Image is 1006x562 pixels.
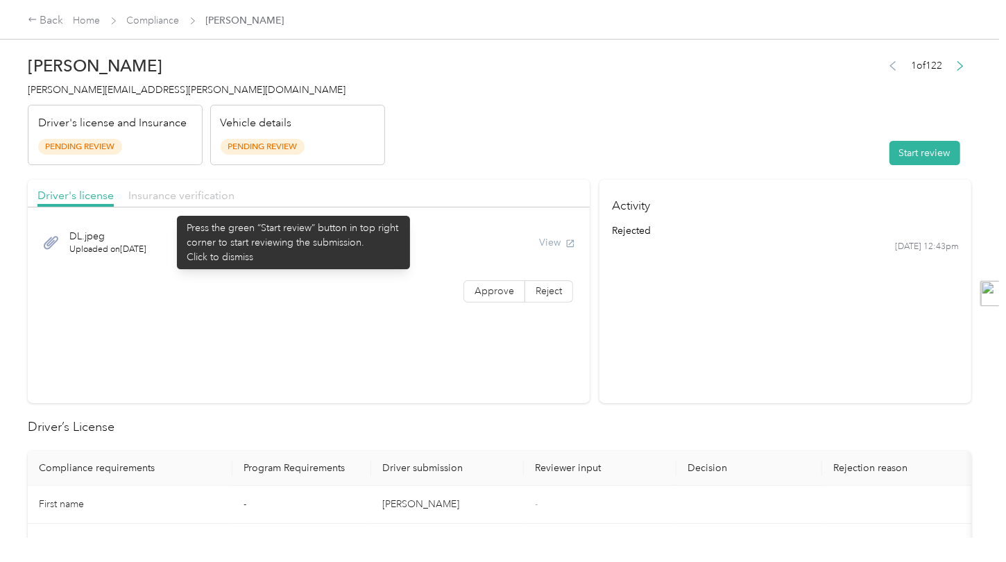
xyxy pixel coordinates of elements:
h2: Driver’s License [28,418,971,436]
p: Driver's license and Insurance [38,115,187,132]
span: 1 of 122 [911,58,942,73]
a: Home [74,15,101,26]
th: Compliance requirements [28,451,232,486]
div: Back [28,12,64,29]
span: First name [39,498,84,510]
span: Reject [536,285,562,297]
td: First name [28,486,232,524]
td: - [232,524,371,562]
span: Pending Review [221,139,305,155]
span: - [535,536,538,548]
th: Program Requirements [232,451,371,486]
a: Compliance [127,15,180,26]
span: Driver's license [37,189,114,202]
td: Last name [28,524,232,562]
th: Decision [676,451,822,486]
span: [PERSON_NAME][EMAIL_ADDRESS][PERSON_NAME][DOMAIN_NAME] [28,84,346,96]
img: toggle-logo.svg [981,281,1006,306]
span: Insurance verification [128,189,235,202]
span: Uploaded on [DATE] [69,244,146,256]
button: Start review [889,141,960,165]
span: [PERSON_NAME] [206,13,284,28]
th: Rejection reason [822,451,1006,486]
span: Last name [39,536,83,548]
h2: [PERSON_NAME] [28,56,385,76]
span: Pending Review [38,139,122,155]
p: Vehicle details [221,115,292,132]
h4: Activity [599,180,971,223]
span: Approve [475,285,514,297]
th: Reviewer input [524,451,676,486]
div: rejected [612,223,960,238]
time: [DATE] 12:43pm [895,241,959,253]
span: - [535,498,538,510]
td: - [232,486,371,524]
span: DL.jpeg [69,229,146,244]
td: [PERSON_NAME] [371,524,524,562]
iframe: Everlance-gr Chat Button Frame [928,484,1006,562]
td: [PERSON_NAME] [371,486,524,524]
th: Driver submission [371,451,524,486]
